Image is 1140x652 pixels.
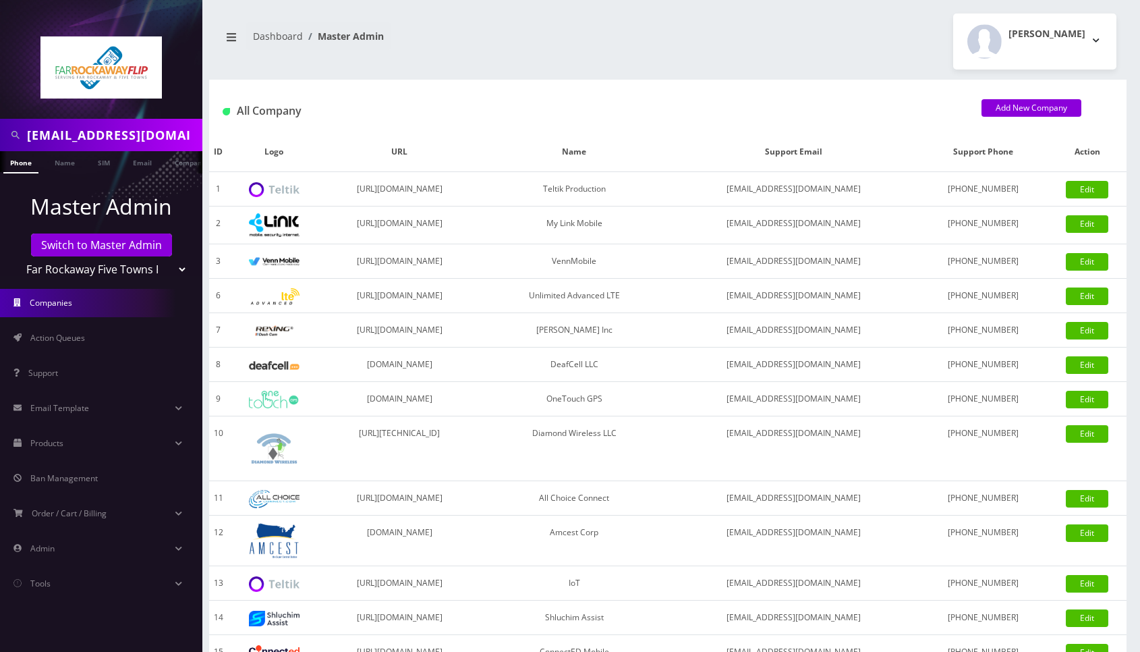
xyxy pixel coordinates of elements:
td: [PERSON_NAME] Inc [479,313,671,348]
img: Rexing Inc [249,325,300,337]
span: Ban Management [30,472,98,484]
a: Edit [1066,215,1108,233]
td: [DOMAIN_NAME] [320,348,478,382]
li: Master Admin [303,29,384,43]
td: [URL][DOMAIN_NAME] [320,601,478,635]
td: 8 [209,348,227,382]
td: [DOMAIN_NAME] [320,382,478,416]
a: Edit [1066,425,1108,443]
a: Name [48,151,82,172]
a: Company [168,151,213,172]
img: My Link Mobile [249,213,300,237]
td: [EMAIL_ADDRESS][DOMAIN_NAME] [670,244,917,279]
img: All Company [223,108,230,115]
td: [EMAIL_ADDRESS][DOMAIN_NAME] [670,207,917,244]
nav: breadcrumb [219,22,658,61]
a: Edit [1066,575,1108,593]
th: Action [1048,132,1127,172]
img: Shluchim Assist [249,611,300,626]
td: IoT [479,566,671,601]
a: Edit [1066,356,1108,374]
td: [DOMAIN_NAME] [320,516,478,566]
td: 7 [209,313,227,348]
h1: All Company [223,105,961,117]
td: 1 [209,172,227,207]
img: OneTouch GPS [249,391,300,408]
td: [PHONE_NUMBER] [917,348,1048,382]
a: Add New Company [981,99,1081,117]
span: Order / Cart / Billing [32,508,107,519]
td: [URL][DOMAIN_NAME] [320,566,478,601]
td: [EMAIL_ADDRESS][DOMAIN_NAME] [670,172,917,207]
th: Support Phone [917,132,1048,172]
td: 11 [209,481,227,516]
img: Unlimited Advanced LTE [249,288,300,305]
span: Tools [30,578,51,589]
img: All Choice Connect [249,490,300,508]
a: Edit [1066,288,1108,305]
span: Email Template [30,402,89,414]
th: URL [320,132,478,172]
td: My Link Mobile [479,207,671,244]
td: [URL][DOMAIN_NAME] [320,313,478,348]
img: Amcest Corp [249,522,300,559]
th: Logo [227,132,320,172]
span: Action Queues [30,332,85,344]
td: [URL][DOMAIN_NAME] [320,481,478,516]
td: [EMAIL_ADDRESS][DOMAIN_NAME] [670,313,917,348]
td: DeafCell LLC [479,348,671,382]
td: All Choice Connect [479,481,671,516]
td: [PHONE_NUMBER] [917,313,1048,348]
a: Edit [1066,391,1108,408]
td: [PHONE_NUMBER] [917,279,1048,313]
img: Teltik Production [249,182,300,198]
td: [PHONE_NUMBER] [917,481,1048,516]
td: OneTouch GPS [479,382,671,416]
td: [URL][DOMAIN_NAME] [320,244,478,279]
td: 9 [209,382,227,416]
th: Name [479,132,671,172]
td: 2 [209,207,227,244]
img: VennMobile [249,257,300,267]
td: 13 [209,566,227,601]
td: 14 [209,601,227,635]
td: [EMAIL_ADDRESS][DOMAIN_NAME] [670,279,917,313]
td: [PHONE_NUMBER] [917,207,1048,244]
td: [EMAIL_ADDRESS][DOMAIN_NAME] [670,601,917,635]
td: Shluchim Assist [479,601,671,635]
a: Email [126,151,159,172]
td: VennMobile [479,244,671,279]
td: [PHONE_NUMBER] [917,601,1048,635]
td: Diamond Wireless LLC [479,416,671,481]
button: [PERSON_NAME] [953,13,1116,70]
span: Companies [30,297,72,308]
td: [URL][DOMAIN_NAME] [320,279,478,313]
span: Support [28,367,58,379]
td: [PHONE_NUMBER] [917,566,1048,601]
a: Edit [1066,322,1108,339]
span: Admin [30,543,55,554]
span: Products [30,437,63,449]
td: [EMAIL_ADDRESS][DOMAIN_NAME] [670,416,917,481]
h2: [PERSON_NAME] [1008,28,1085,40]
td: [PHONE_NUMBER] [917,244,1048,279]
a: SIM [91,151,117,172]
a: Phone [3,151,38,173]
a: Edit [1066,524,1108,542]
td: Amcest Corp [479,516,671,566]
td: [PHONE_NUMBER] [917,382,1048,416]
th: Support Email [670,132,917,172]
td: [PHONE_NUMBER] [917,172,1048,207]
a: Switch to Master Admin [31,234,172,256]
td: [PHONE_NUMBER] [917,516,1048,566]
td: [PHONE_NUMBER] [917,416,1048,481]
td: [URL][DOMAIN_NAME] [320,207,478,244]
a: Edit [1066,609,1108,627]
a: Edit [1066,253,1108,271]
td: [URL][DOMAIN_NAME] [320,172,478,207]
a: Dashboard [253,30,303,43]
img: DeafCell LLC [249,361,300,370]
td: [EMAIL_ADDRESS][DOMAIN_NAME] [670,516,917,566]
input: Search in Company [27,122,199,148]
